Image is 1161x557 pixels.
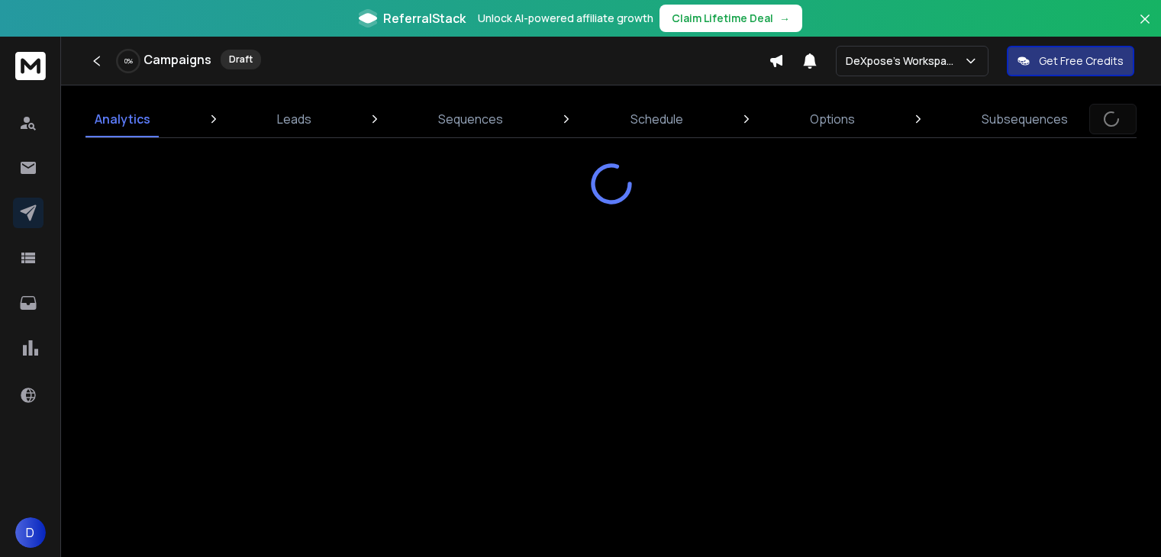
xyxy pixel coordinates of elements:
[1039,53,1124,69] p: Get Free Credits
[810,110,855,128] p: Options
[801,101,864,137] a: Options
[95,110,150,128] p: Analytics
[1135,9,1155,46] button: Close banner
[1007,46,1134,76] button: Get Free Credits
[383,9,466,27] span: ReferralStack
[15,517,46,548] button: D
[429,101,512,137] a: Sequences
[779,11,790,26] span: →
[124,56,133,66] p: 0 %
[268,101,321,137] a: Leads
[438,110,503,128] p: Sequences
[660,5,802,32] button: Claim Lifetime Deal→
[982,110,1068,128] p: Subsequences
[277,110,311,128] p: Leads
[846,53,963,69] p: DeXpose's Workspace
[478,11,653,26] p: Unlock AI-powered affiliate growth
[621,101,692,137] a: Schedule
[630,110,683,128] p: Schedule
[972,101,1077,137] a: Subsequences
[221,50,261,69] div: Draft
[144,50,211,69] h1: Campaigns
[85,101,160,137] a: Analytics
